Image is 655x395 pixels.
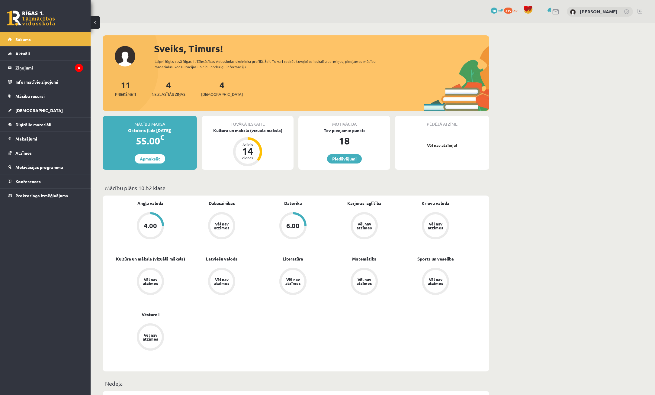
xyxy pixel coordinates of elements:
a: [PERSON_NAME] [580,8,618,15]
i: 4 [75,64,83,72]
div: Vēl nav atzīmes [427,277,444,285]
div: Tuvākā ieskaite [202,116,294,127]
a: Vēl nav atzīmes [186,268,257,296]
div: Vēl nav atzīmes [142,277,159,285]
a: Atzīmes [8,146,83,160]
a: Digitālie materiāli [8,118,83,131]
a: Proktoringa izmēģinājums [8,189,83,202]
div: Vēl nav atzīmes [356,277,373,285]
div: dienas [239,156,257,160]
a: Rīgas 1. Tālmācības vidusskola [7,11,55,26]
p: Vēl nav atzīmju! [398,142,486,148]
a: Dabaszinības [209,200,235,206]
span: Konferences [15,179,41,184]
span: Mācību resursi [15,93,45,99]
div: 14 [239,146,257,156]
a: Informatīvie ziņojumi [8,75,83,89]
a: Vēl nav atzīmes [115,323,186,352]
a: Matemātika [352,256,377,262]
a: 4.00 [115,212,186,241]
a: Vēl nav atzīmes [186,212,257,241]
div: Atlicis [239,143,257,146]
p: Mācību plāns 10.b2 klase [105,184,487,192]
a: Piedāvājumi [327,154,362,164]
a: 6.00 [257,212,329,241]
a: Vēsture I [142,311,159,318]
span: Proktoringa izmēģinājums [15,193,68,198]
div: Laipni lūgts savā Rīgas 1. Tālmācības vidusskolas skolnieka profilā. Šeit Tu vari redzēt tuvojošo... [155,59,387,70]
span: 415 [504,8,512,14]
div: 4.00 [144,222,157,229]
a: Angļu valoda [137,200,163,206]
a: Motivācijas programma [8,160,83,174]
a: Vēl nav atzīmes [400,268,471,296]
span: Priekšmeti [115,91,136,97]
div: Vēl nav atzīmes [142,333,159,341]
a: Krievu valoda [422,200,449,206]
a: 4[DEMOGRAPHIC_DATA] [201,79,243,97]
span: xp [513,8,517,12]
a: Karjeras izglītība [347,200,381,206]
img: Timurs Lozovskis [570,9,576,15]
span: [DEMOGRAPHIC_DATA] [201,91,243,97]
a: Literatūra [283,256,303,262]
a: Konferences [8,174,83,188]
a: Maksājumi [8,132,83,146]
div: Motivācija [298,116,390,127]
div: 18 [298,134,390,148]
a: Vēl nav atzīmes [115,268,186,296]
div: Vēl nav atzīmes [427,222,444,230]
div: Vēl nav atzīmes [213,277,230,285]
a: Vēl nav atzīmes [400,212,471,241]
a: 415 xp [504,8,520,12]
legend: Ziņojumi [15,61,83,75]
a: Kultūra un māksla (vizuālā māksla) [116,256,185,262]
span: 18 [491,8,497,14]
a: 11Priekšmeti [115,79,136,97]
span: Sākums [15,37,31,42]
span: Digitālie materiāli [15,122,51,127]
span: mP [498,8,503,12]
span: [DEMOGRAPHIC_DATA] [15,108,63,113]
a: 18 mP [491,8,503,12]
span: Aktuāli [15,51,30,56]
span: Neizlasītās ziņas [152,91,185,97]
a: Sports un veselība [417,256,454,262]
a: Sākums [8,32,83,46]
a: Vēl nav atzīmes [329,268,400,296]
div: Vēl nav atzīmes [213,222,230,230]
a: 4Neizlasītās ziņas [152,79,185,97]
legend: Informatīvie ziņojumi [15,75,83,89]
a: Apmaksāt [135,154,165,164]
div: Mācību maksa [103,116,197,127]
legend: Maksājumi [15,132,83,146]
a: [DEMOGRAPHIC_DATA] [8,103,83,117]
a: Latviešu valoda [206,256,238,262]
span: Motivācijas programma [15,164,63,170]
a: Ziņojumi4 [8,61,83,75]
span: Atzīmes [15,150,32,156]
a: Vēl nav atzīmes [257,268,329,296]
div: Vēl nav atzīmes [356,222,373,230]
a: Aktuāli [8,47,83,60]
a: Datorika [284,200,302,206]
div: Oktobris (līdz [DATE]) [103,127,197,134]
div: Vēl nav atzīmes [284,277,301,285]
div: 6.00 [286,222,300,229]
a: Vēl nav atzīmes [329,212,400,241]
div: Tev pieejamie punkti [298,127,390,134]
div: Pēdējā atzīme [395,116,489,127]
span: € [160,133,164,142]
a: Mācību resursi [8,89,83,103]
div: Kultūra un māksla (vizuālā māksla) [202,127,294,134]
p: Nedēļa [105,379,487,387]
div: 55.00 [103,134,197,148]
a: Kultūra un māksla (vizuālā māksla) Atlicis 14 dienas [202,127,294,167]
div: Sveiks, Timurs! [154,41,489,56]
